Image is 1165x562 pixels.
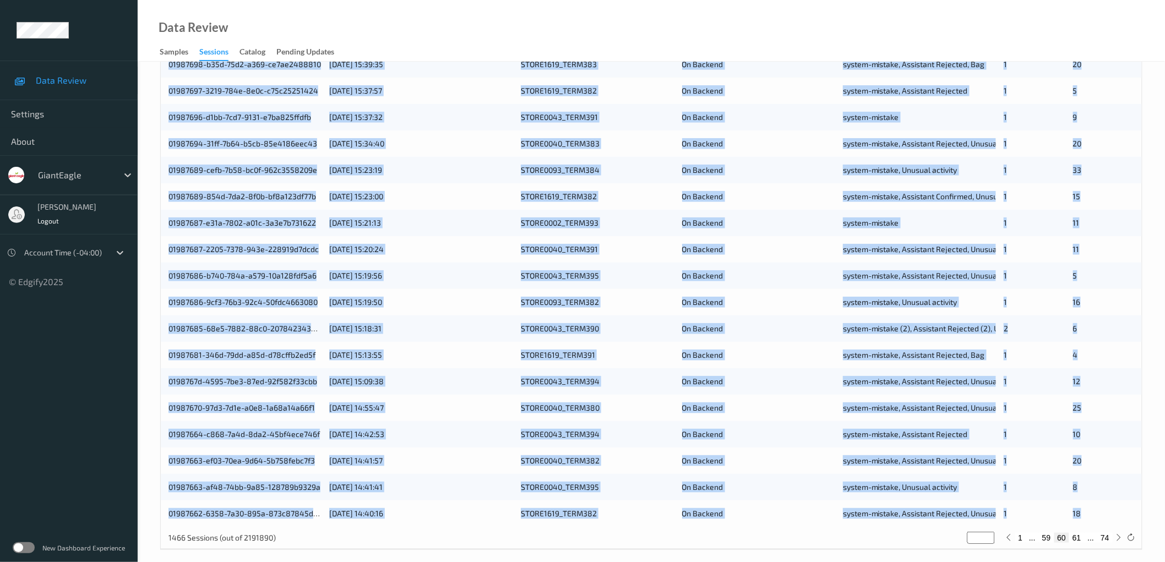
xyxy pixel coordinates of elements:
[168,429,320,439] a: 01987664-c868-7a4d-8da2-45bf4ece746f
[239,45,276,60] a: Catalog
[1054,533,1070,543] button: 60
[276,45,345,60] a: Pending Updates
[682,350,835,361] div: On Backend
[843,297,957,307] span: system-mistake, Unusual activity
[843,59,985,69] span: system-mistake, Assistant Rejected, Bag
[1004,377,1007,386] span: 1
[1073,271,1077,280] span: 5
[843,377,1026,386] span: system-mistake, Assistant Rejected, Unusual activity
[1004,429,1007,439] span: 1
[843,112,899,122] span: system-mistake
[168,139,317,148] a: 01987694-31ff-7b64-b5cb-85e4186eec43
[843,482,957,492] span: system-mistake, Unusual activity
[168,509,322,518] a: 01987662-6358-7a30-895a-873c87845d05
[168,403,315,412] a: 01987670-97d3-7d1e-a0e8-1a68a14a66f1
[1097,533,1113,543] button: 74
[199,45,239,61] a: Sessions
[329,455,513,466] div: [DATE] 14:41:57
[1085,533,1098,543] button: ...
[1073,297,1081,307] span: 16
[521,165,600,174] a: STORE0093_TERM384
[682,244,835,255] div: On Backend
[682,429,835,440] div: On Backend
[521,429,600,439] a: STORE0043_TERM394
[1004,139,1007,148] span: 1
[160,46,188,60] div: Samples
[843,403,1026,412] span: system-mistake, Assistant Rejected, Unusual activity
[1004,165,1007,174] span: 1
[199,46,228,61] div: Sessions
[682,138,835,149] div: On Backend
[329,165,513,176] div: [DATE] 15:23:19
[168,350,315,359] a: 01987681-346d-79dd-a85d-d78cffb2ed5f
[521,297,599,307] a: STORE0093_TERM382
[682,297,835,308] div: On Backend
[843,139,1026,148] span: system-mistake, Assistant Rejected, Unusual activity
[1073,165,1082,174] span: 33
[843,218,899,227] span: system-mistake
[843,456,1026,465] span: system-mistake, Assistant Rejected, Unusual activity
[521,350,595,359] a: STORE1619_TERM391
[168,86,318,95] a: 01987697-3219-784e-8e0c-c75c25251424
[843,429,968,439] span: system-mistake, Assistant Rejected
[329,112,513,123] div: [DATE] 15:37:32
[682,112,835,123] div: On Backend
[1073,482,1078,492] span: 8
[168,192,316,201] a: 01987689-854d-7da2-8f0b-bf8a123df77b
[1004,482,1007,492] span: 1
[521,456,600,465] a: STORE0040_TERM382
[1073,403,1082,412] span: 25
[1073,192,1081,201] span: 15
[329,191,513,202] div: [DATE] 15:23:00
[1073,139,1082,148] span: 20
[682,482,835,493] div: On Backend
[329,297,513,308] div: [DATE] 15:19:50
[329,429,513,440] div: [DATE] 14:42:53
[1073,59,1082,69] span: 20
[1073,112,1077,122] span: 9
[1004,456,1007,465] span: 1
[682,217,835,228] div: On Backend
[521,271,599,280] a: STORE0043_TERM395
[239,46,265,60] div: Catalog
[168,324,325,333] a: 01987685-68e5-7882-88c0-20784234328e
[329,508,513,519] div: [DATE] 14:40:16
[843,271,1026,280] span: system-mistake, Assistant Rejected, Unusual activity
[1004,350,1007,359] span: 1
[1015,533,1026,543] button: 1
[1073,456,1082,465] span: 20
[682,85,835,96] div: On Backend
[1004,509,1007,518] span: 1
[682,376,835,387] div: On Backend
[843,192,1031,201] span: system-mistake, Assistant Confirmed, Unusual activity
[521,482,599,492] a: STORE0040_TERM395
[843,165,957,174] span: system-mistake, Unusual activity
[1004,86,1007,95] span: 1
[682,455,835,466] div: On Backend
[1073,218,1080,227] span: 11
[843,509,1026,518] span: system-mistake, Assistant Rejected, Unusual activity
[521,244,598,254] a: STORE0040_TERM391
[1073,429,1081,439] span: 10
[329,376,513,387] div: [DATE] 15:09:38
[168,112,311,122] a: 01987696-d1bb-7cd7-9131-e7ba825ffdfb
[329,244,513,255] div: [DATE] 15:20:24
[521,112,598,122] a: STORE0043_TERM391
[521,192,597,201] a: STORE1619_TERM382
[329,270,513,281] div: [DATE] 15:19:56
[1004,218,1007,227] span: 1
[329,138,513,149] div: [DATE] 15:34:40
[682,270,835,281] div: On Backend
[521,509,597,518] a: STORE1619_TERM382
[168,532,276,543] p: 1466 Sessions (out of 2191890)
[1073,509,1081,518] span: 18
[168,244,319,254] a: 01987687-2205-7378-943e-228919d7dcdc
[168,377,317,386] a: 0198767d-4595-7be3-87ed-92f582f33cbb
[1004,244,1007,254] span: 1
[168,271,317,280] a: 01987686-b740-784a-a579-10a128fdf5a6
[1069,533,1085,543] button: 61
[329,59,513,70] div: [DATE] 15:39:35
[843,324,1049,333] span: system-mistake (2), Assistant Rejected (2), Unusual activity
[682,508,835,519] div: On Backend
[1004,59,1007,69] span: 1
